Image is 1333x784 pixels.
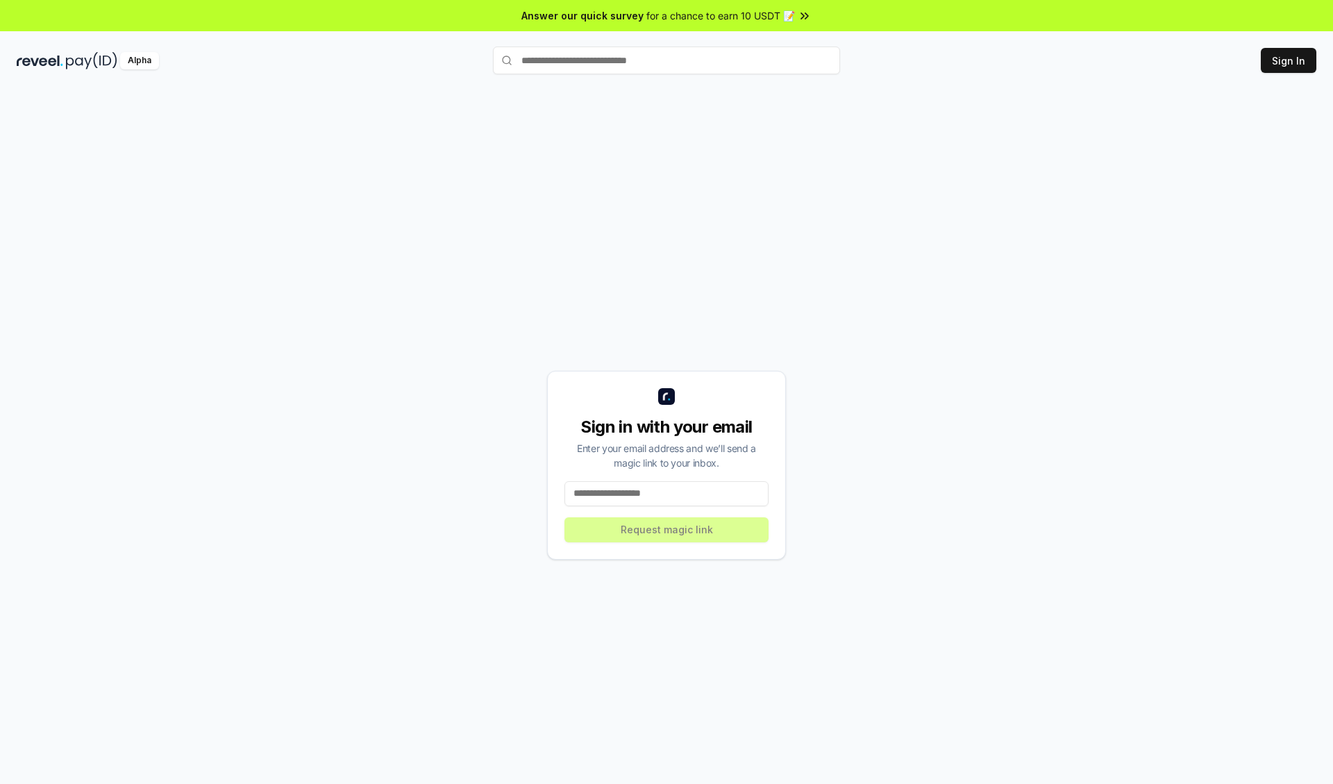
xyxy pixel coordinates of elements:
span: Answer our quick survey [521,8,644,23]
div: Sign in with your email [564,416,769,438]
div: Alpha [120,52,159,69]
img: logo_small [658,388,675,405]
img: reveel_dark [17,52,63,69]
img: pay_id [66,52,117,69]
span: for a chance to earn 10 USDT 📝 [646,8,795,23]
button: Sign In [1261,48,1316,73]
div: Enter your email address and we’ll send a magic link to your inbox. [564,441,769,470]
